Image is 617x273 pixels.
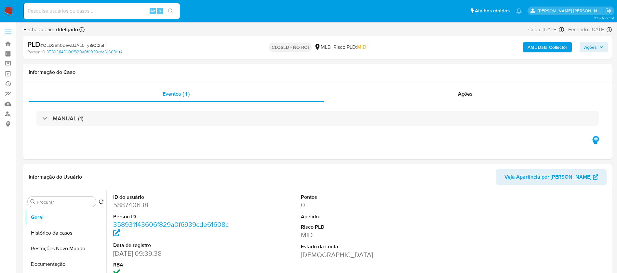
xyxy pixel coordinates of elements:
input: Pesquise usuários ou casos... [24,7,180,15]
dt: RBA [113,261,232,268]
span: s [159,8,161,14]
dt: Pontos [301,194,420,201]
button: Geral [25,210,106,225]
span: Eventos ( 1 ) [163,90,190,98]
p: CLOSED - NO ROI [269,43,312,52]
dd: [DATE] 09:39:38 [113,249,232,258]
h1: Informação do Caso [29,69,607,75]
dt: Data de registro [113,242,232,249]
div: MLB [314,44,331,51]
button: Procurar [30,199,35,204]
span: Veja Aparência por [PERSON_NAME] [504,169,591,185]
b: PLD [27,39,40,49]
span: Atalhos rápidos [475,7,510,14]
h3: MANUAL (1) [53,115,84,122]
dt: Person ID [113,213,232,220]
a: Sair [605,7,612,14]
dd: [DEMOGRAPHIC_DATA] [301,250,420,259]
div: Fechado: [DATE] [568,26,612,33]
span: # OLD2eh0qewBJAE5Fy8iQt25F [40,42,106,48]
b: AML Data Collector [528,42,567,52]
dt: Estado da conta [301,243,420,250]
button: AML Data Collector [523,42,572,52]
b: Person ID [27,49,45,55]
dt: ID do usuário [113,194,232,201]
button: Retornar ao pedido padrão [99,199,104,206]
button: Restrições Novo Mundo [25,241,106,256]
dd: 588740638 [113,200,232,210]
dd: 0 [301,200,420,210]
p: renata.fdelgado@mercadopago.com.br [538,8,603,14]
span: Fechado para [23,26,78,33]
div: MANUAL (1) [36,111,599,126]
span: Alt [150,8,155,14]
div: Criou: [DATE] [528,26,564,33]
button: Histórico de casos [25,225,106,241]
button: Documentação [25,256,106,272]
h1: Informação do Usuário [29,174,82,180]
dt: Risco PLD [301,224,420,231]
a: Notificações [516,8,522,14]
span: - [565,26,567,33]
span: Ações [584,42,597,52]
input: Procurar [37,199,93,205]
span: Ações [458,90,473,98]
span: MID [357,43,366,51]
a: 358931143606f829a0f6939cde61608c [47,49,122,55]
button: search-icon [164,7,177,16]
button: Ações [580,42,608,52]
span: Risco PLD: [333,44,366,51]
button: Veja Aparência por [PERSON_NAME] [496,169,607,185]
dd: MID [301,230,420,239]
a: 358931143606f829a0f6939cde61608c [113,220,229,238]
dt: Apelido [301,213,420,220]
b: rfdelgado [54,26,78,33]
